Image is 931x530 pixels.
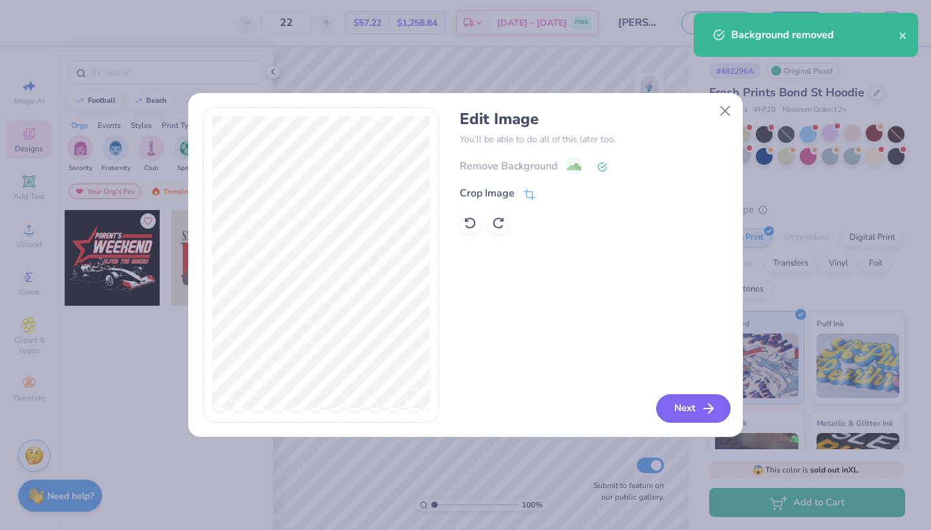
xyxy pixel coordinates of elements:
button: close [899,27,908,43]
div: Crop Image [460,185,515,201]
h4: Edit Image [460,110,728,129]
button: Next [656,394,731,423]
div: Background removed [731,27,899,43]
button: Close [713,98,738,123]
p: You’ll be able to do all of this later too. [460,132,728,146]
